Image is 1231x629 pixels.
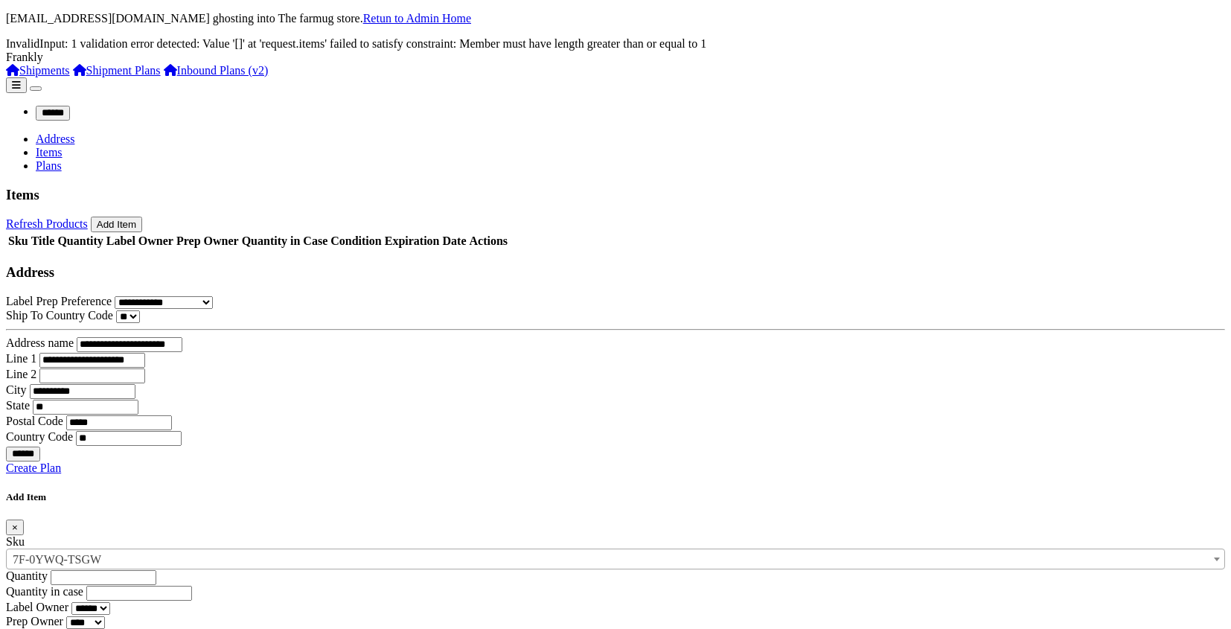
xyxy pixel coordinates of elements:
[176,234,240,249] th: Prep Owner
[57,234,103,249] th: Quantity
[6,585,83,598] label: Quantity in case
[12,522,18,533] span: ×
[6,535,25,548] label: Sku
[7,549,1224,570] span: Pro Sanitize Hand Sanitizer, 8 oz Bottles, 1 Carton, 12 bottles each Carton
[363,12,471,25] a: Retun to Admin Home
[164,64,269,77] a: Inbound Plans (v2)
[241,234,329,249] th: Quantity in Case
[6,399,30,412] label: State
[6,415,63,427] label: Postal Code
[6,187,1225,203] h3: Items
[6,37,1225,51] div: InvalidInput: 1 validation error detected: Value '[]' at 'request.items' failed to satisfy constr...
[6,264,1225,281] h3: Address
[468,234,508,249] th: Actions
[36,159,62,172] a: Plans
[330,234,382,249] th: Condition
[6,601,68,613] label: Label Owner
[6,217,88,230] a: Refresh Products
[106,234,174,249] th: Label Owner
[6,295,112,307] label: Label Prep Preference
[6,569,48,582] label: Quantity
[6,430,73,443] label: Country Code
[31,234,56,249] th: Title
[6,12,1225,25] p: [EMAIL_ADDRESS][DOMAIN_NAME] ghosting into The farmug store.
[6,352,36,365] label: Line 1
[6,64,70,77] a: Shipments
[91,217,142,232] button: Add Item
[6,383,27,396] label: City
[6,51,1225,64] div: Frankly
[6,336,74,349] label: Address name
[6,549,1225,569] span: Pro Sanitize Hand Sanitizer, 8 oz Bottles, 1 Carton, 12 bottles each Carton
[7,234,29,249] th: Sku
[6,309,113,322] label: Ship To Country Code
[36,146,63,159] a: Items
[6,368,36,380] label: Line 2
[6,520,24,535] button: Close
[36,132,74,145] a: Address
[384,234,467,249] th: Expiration Date
[73,64,161,77] a: Shipment Plans
[6,462,61,474] a: Create Plan
[6,491,1225,503] h5: Add Item
[30,86,42,91] button: Toggle navigation
[6,615,63,628] label: Prep Owner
